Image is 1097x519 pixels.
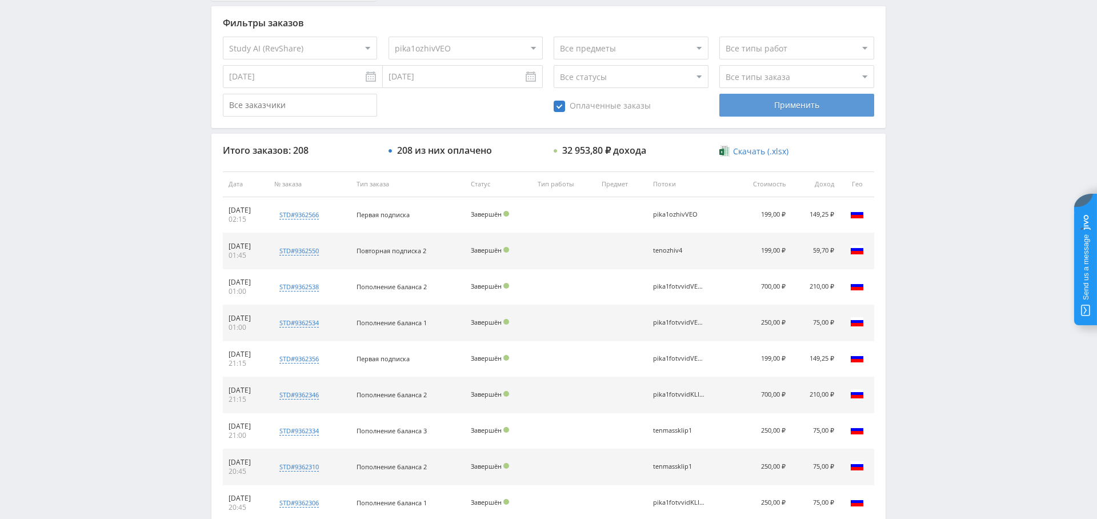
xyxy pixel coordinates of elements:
[229,467,263,476] div: 20:45
[223,171,269,197] th: Дата
[279,282,319,292] div: std#9362538
[471,246,502,254] span: Завершён
[471,210,502,218] span: Завершён
[471,390,502,398] span: Завершён
[653,247,704,254] div: tenozhiv4
[269,171,351,197] th: № заказа
[503,247,509,253] span: Подтвержден
[653,463,704,470] div: tenmassklip1
[791,197,840,233] td: 149,25 ₽
[229,278,263,287] div: [DATE]
[229,251,263,260] div: 01:45
[850,423,864,437] img: rus.png
[719,145,729,157] img: xlsx
[357,318,427,327] span: Пополнение баланса 1
[791,233,840,269] td: 59,70 ₽
[229,494,263,503] div: [DATE]
[357,426,427,435] span: Пополнение баланса 3
[279,390,319,400] div: std#9362346
[503,391,509,397] span: Подтвержден
[351,171,465,197] th: Тип заказа
[229,287,263,296] div: 01:00
[503,427,509,433] span: Подтвержден
[791,305,840,341] td: 75,00 ₽
[850,279,864,293] img: rus.png
[850,495,864,509] img: rus.png
[732,197,791,233] td: 199,00 ₽
[840,171,874,197] th: Гео
[471,354,502,362] span: Завершён
[850,243,864,257] img: rus.png
[732,413,791,449] td: 250,00 ₽
[554,101,651,112] span: Оплаченные заказы
[279,426,319,436] div: std#9362334
[791,269,840,305] td: 210,00 ₽
[357,282,427,291] span: Пополнение баланса 2
[850,459,864,473] img: rus.png
[357,498,427,507] span: Пополнение баланса 1
[532,171,596,197] th: Тип работы
[503,355,509,361] span: Подтвержден
[850,387,864,401] img: rus.png
[850,315,864,329] img: rus.png
[471,462,502,470] span: Завершён
[850,207,864,221] img: rus.png
[732,305,791,341] td: 250,00 ₽
[653,427,704,434] div: tenmassklip1
[653,283,704,290] div: pika1fotvvidVEO3
[229,431,263,440] div: 21:00
[223,18,874,28] div: Фильтры заказов
[562,145,646,155] div: 32 953,80 ₽ дохода
[653,391,704,398] div: pika1fotvvidKLING
[503,463,509,469] span: Подтвержден
[471,426,502,434] span: Завершён
[503,319,509,325] span: Подтвержден
[503,283,509,289] span: Подтвержден
[850,351,864,365] img: rus.png
[229,242,263,251] div: [DATE]
[229,386,263,395] div: [DATE]
[791,377,840,413] td: 210,00 ₽
[719,146,788,157] a: Скачать (.xlsx)
[223,94,377,117] input: Все заказчики
[229,323,263,332] div: 01:00
[471,282,502,290] span: Завершён
[647,171,732,197] th: Потоки
[791,171,840,197] th: Доход
[229,359,263,368] div: 21:15
[229,215,263,224] div: 02:15
[471,498,502,506] span: Завершён
[732,449,791,485] td: 250,00 ₽
[465,171,532,197] th: Статус
[229,395,263,404] div: 21:15
[279,210,319,219] div: std#9362566
[357,246,426,255] span: Повторная подписка 2
[229,206,263,215] div: [DATE]
[653,499,704,506] div: pika1fotvvidKLING
[653,319,704,326] div: pika1fotvvidVEO3
[229,503,263,512] div: 20:45
[596,171,647,197] th: Предмет
[503,499,509,505] span: Подтвержден
[791,341,840,377] td: 149,25 ₽
[223,145,377,155] div: Итого заказов: 208
[791,413,840,449] td: 75,00 ₽
[719,94,874,117] div: Применить
[732,171,791,197] th: Стоимость
[732,341,791,377] td: 199,00 ₽
[279,462,319,472] div: std#9362310
[229,458,263,467] div: [DATE]
[279,318,319,328] div: std#9362534
[397,145,492,155] div: 208 из них оплачено
[279,498,319,508] div: std#9362306
[357,462,427,471] span: Пополнение баланса 2
[732,377,791,413] td: 700,00 ₽
[229,314,263,323] div: [DATE]
[279,354,319,364] div: std#9362356
[471,318,502,326] span: Завершён
[357,210,410,219] span: Первая подписка
[357,354,410,363] span: Первая подписка
[653,355,704,362] div: pika1fotvvidVEO3
[732,233,791,269] td: 199,00 ₽
[229,350,263,359] div: [DATE]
